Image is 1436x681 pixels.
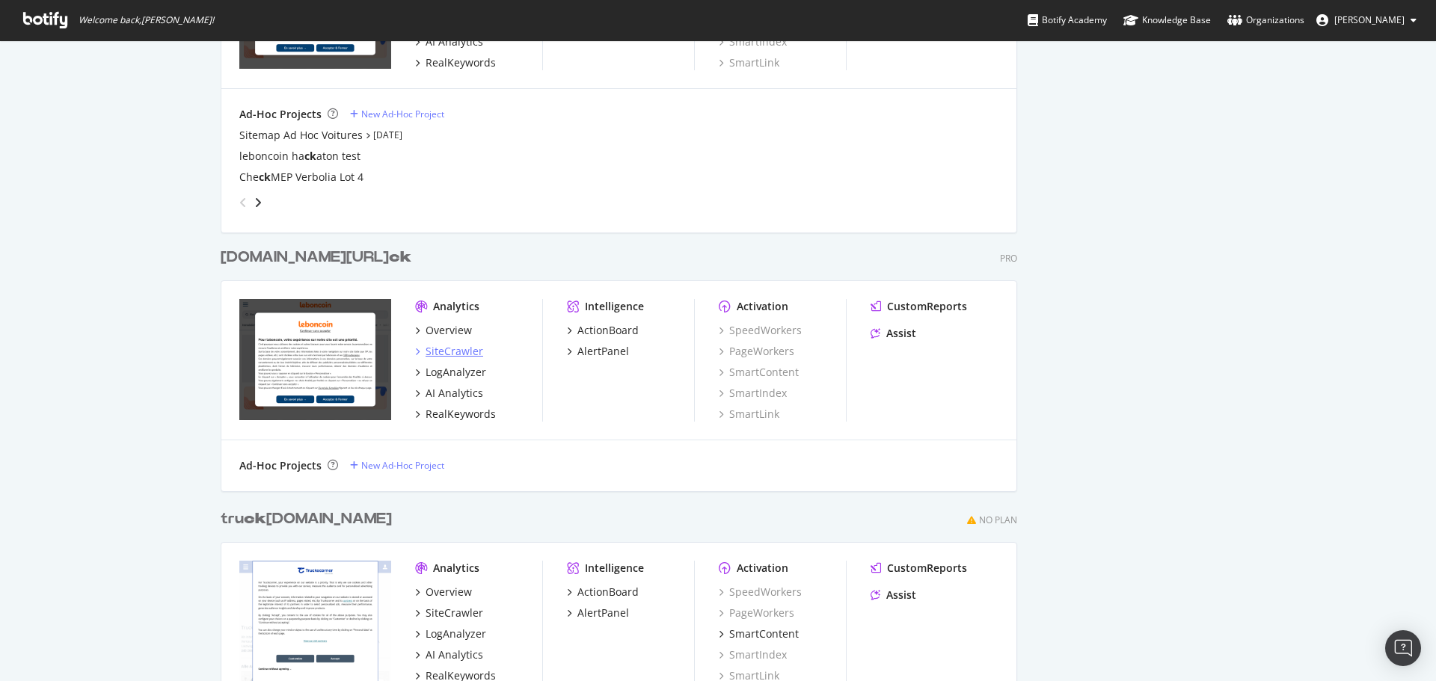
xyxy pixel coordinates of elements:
[415,55,496,70] a: RealKeywords
[1385,630,1421,666] div: Open Intercom Messenger
[979,514,1017,526] div: No Plan
[239,107,322,122] div: Ad-Hoc Projects
[244,511,266,526] b: ck
[426,344,483,359] div: SiteCrawler
[426,585,472,600] div: Overview
[239,458,322,473] div: Ad-Hoc Projects
[415,585,472,600] a: Overview
[426,647,483,662] div: AI Analytics
[1123,13,1211,28] div: Knowledge Base
[1028,13,1107,28] div: Botify Academy
[737,299,788,314] div: Activation
[719,34,787,49] a: SmartIndex
[567,585,639,600] a: ActionBoard
[415,386,483,401] a: AI Analytics
[350,459,444,472] a: New Ad-Hoc Project
[239,149,360,164] div: leboncoin ha aton test
[221,508,392,530] div: tru [DOMAIN_NAME]
[585,299,644,314] div: Intelligence
[415,647,483,662] a: AI Analytics
[415,344,483,359] a: SiteCrawler
[719,344,794,359] a: PageWorkers
[389,250,411,265] b: ck
[239,170,363,185] div: Che MEP Verbolia Lot 4
[426,407,496,422] div: RealKeywords
[426,626,486,641] div: LogAnalyzer
[1000,252,1017,265] div: Pro
[415,626,486,641] a: LogAnalyzer
[426,605,483,620] div: SiteCrawler
[239,170,363,185] a: CheckMEP Verbolia Lot 4
[221,247,411,268] div: [DOMAIN_NAME][URL]
[887,299,967,314] div: CustomReports
[729,626,799,641] div: SmartContent
[253,195,263,210] div: angle-right
[433,561,479,576] div: Analytics
[426,323,472,338] div: Overview
[239,128,363,143] a: Sitemap Ad Hoc Voitures
[415,323,472,338] a: Overview
[577,344,629,359] div: AlertPanel
[737,561,788,576] div: Activation
[719,626,799,641] a: SmartContent
[585,561,644,576] div: Intelligence
[886,588,916,603] div: Assist
[719,647,787,662] a: SmartIndex
[426,386,483,401] div: AI Analytics
[1334,13,1405,26] span: Matthieu Feru
[886,326,916,341] div: Assist
[259,170,271,184] b: ck
[415,605,483,620] a: SiteCrawler
[239,299,391,420] img: leboncoin.fr/ck (old locasun.fr)
[577,605,629,620] div: AlertPanel
[577,323,639,338] div: ActionBoard
[373,129,402,141] a: [DATE]
[719,365,799,380] a: SmartContent
[221,508,398,530] a: truck[DOMAIN_NAME]
[871,326,916,341] a: Assist
[415,365,486,380] a: LogAnalyzer
[567,344,629,359] a: AlertPanel
[1304,8,1429,32] button: [PERSON_NAME]
[719,585,802,600] a: SpeedWorkers
[304,149,316,163] b: ck
[719,323,802,338] a: SpeedWorkers
[239,149,360,164] a: leboncoin hackaton test
[719,605,794,620] a: PageWorkers
[577,585,639,600] div: ActionBoard
[426,365,486,380] div: LogAnalyzer
[871,588,916,603] a: Assist
[871,561,967,576] a: CustomReports
[719,386,787,401] a: SmartIndex
[221,247,417,268] a: [DOMAIN_NAME][URL]ck
[415,34,483,49] a: AI Analytics
[719,407,779,422] a: SmartLink
[1227,13,1304,28] div: Organizations
[415,407,496,422] a: RealKeywords
[871,299,967,314] a: CustomReports
[350,108,444,120] a: New Ad-Hoc Project
[361,459,444,472] div: New Ad-Hoc Project
[433,299,479,314] div: Analytics
[567,323,639,338] a: ActionBoard
[719,55,779,70] a: SmartLink
[233,191,253,215] div: angle-left
[887,561,967,576] div: CustomReports
[426,34,483,49] div: AI Analytics
[426,55,496,70] div: RealKeywords
[567,605,629,620] a: AlertPanel
[79,14,214,26] span: Welcome back, [PERSON_NAME] !
[361,108,444,120] div: New Ad-Hoc Project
